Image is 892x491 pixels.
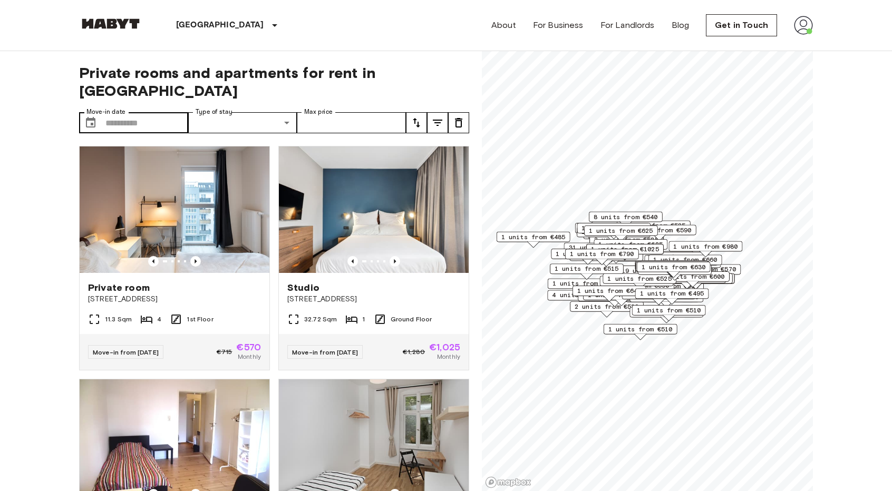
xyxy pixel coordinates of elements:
div: Map marker [584,225,658,242]
a: For Landlords [600,19,655,32]
a: About [491,19,516,32]
div: Map marker [586,244,664,260]
span: 1 units from €1025 [591,244,659,254]
div: Map marker [583,290,661,306]
img: Marketing picture of unit DE-01-481-006-01 [279,146,469,273]
div: Map marker [657,273,735,290]
div: Map marker [623,225,696,241]
div: Map marker [635,261,709,278]
div: Map marker [575,223,653,239]
div: Map marker [570,301,644,318]
span: 11.3 Sqm [105,315,132,324]
div: Map marker [551,249,625,265]
div: Map marker [648,254,722,271]
span: 1 units from €585 [622,221,686,230]
span: €570 [236,342,261,352]
span: Private room [88,281,150,294]
div: Map marker [603,273,676,290]
span: 1 units from €485 [581,223,646,233]
span: 1 units from €510 [637,306,701,315]
span: 1 units from €630 [642,262,706,272]
img: Habyt [79,18,142,29]
span: 1 units from €510 [608,325,673,334]
span: 1 units from €980 [673,242,738,251]
div: Map marker [497,232,570,248]
span: 1 units from €515 [555,264,619,273]
img: Marketing picture of unit DE-01-12-003-01Q [80,146,269,273]
span: 1 units from €625 [589,226,653,235]
div: Map marker [573,286,646,302]
div: Map marker [657,273,734,290]
button: tune [448,112,469,133]
div: Map marker [635,288,709,305]
span: Move-in from [DATE] [292,348,358,356]
div: Map marker [648,273,726,289]
img: avatar [794,16,813,35]
span: €715 [217,347,232,357]
span: 1 units from €660 [556,249,620,259]
div: Map marker [569,250,643,267]
span: 8 units from €570 [672,264,736,274]
span: Move-in from [DATE] [93,348,159,356]
span: 2 units from €530 [575,302,639,311]
div: Map marker [659,273,733,289]
button: Previous image [148,256,159,267]
span: [STREET_ADDRESS] [88,294,261,305]
a: Get in Touch [706,14,777,36]
span: 1 units from €495 [640,289,704,298]
div: Map marker [600,276,674,292]
div: Map marker [629,307,703,323]
div: Map marker [622,289,696,305]
span: 4 [157,315,161,324]
p: [GEOGRAPHIC_DATA] [176,19,264,32]
div: Map marker [636,261,710,278]
div: Map marker [594,239,667,256]
div: Map marker [667,264,741,280]
span: 1 units from €640 [577,286,642,296]
span: Private rooms and apartments for rent in [GEOGRAPHIC_DATA] [79,64,469,100]
label: Type of stay [196,107,232,116]
div: Map marker [547,290,621,306]
span: [STREET_ADDRESS] [287,294,460,305]
span: 1 units from €625 [598,240,663,249]
a: Marketing picture of unit DE-01-12-003-01QPrevious imagePrevious imagePrivate room[STREET_ADDRESS... [79,146,270,370]
a: Blog [672,19,690,32]
span: 1 units from €485 [501,232,566,242]
button: tune [427,112,448,133]
span: Monthly [437,352,460,361]
span: 1 [362,315,365,324]
span: 32.72 Sqm [304,315,337,324]
div: Map marker [626,292,700,308]
div: Map marker [589,212,663,228]
div: Map marker [617,220,691,237]
span: 8 units from €540 [594,212,658,222]
a: For Business [533,19,584,32]
div: Map marker [638,264,712,281]
div: Map marker [578,291,652,307]
button: Previous image [390,256,400,267]
span: 4 units from €530 [552,290,616,300]
span: 1 units from €660 [653,255,718,264]
span: 1 units from €525 [607,274,672,283]
span: 1 units from €590 [627,225,692,235]
button: Choose date [80,112,101,133]
span: 1st Floor [187,315,213,324]
a: Marketing picture of unit DE-01-481-006-01Previous imagePrevious imageStudio[STREET_ADDRESS]32.72... [278,146,469,370]
label: Max price [304,107,333,116]
div: Map marker [632,305,706,321]
span: Monthly [238,352,261,361]
button: Previous image [190,256,201,267]
span: 1 units from €680 [552,279,617,288]
a: Mapbox logo [485,476,531,488]
div: Map marker [604,324,677,340]
button: tune [406,112,427,133]
div: Map marker [577,223,651,239]
div: Map marker [550,263,624,280]
span: 2 units from €600 [661,272,725,281]
label: Move-in date [86,107,125,116]
span: Ground Floor [391,315,432,324]
div: Map marker [635,260,709,277]
button: Previous image [347,256,358,267]
span: Studio [287,281,319,294]
div: Map marker [668,241,742,258]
